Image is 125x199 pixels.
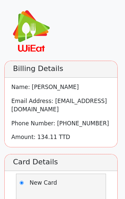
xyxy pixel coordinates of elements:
[30,179,61,187] p: New Card
[5,61,117,78] h2: Billing Details
[11,133,117,142] p: Amount: 134.11 TTD
[5,154,117,171] h2: Card Details
[11,83,117,92] p: Name: [PERSON_NAME]
[3,4,57,57] img: wieat.png
[11,119,117,128] p: Phone Number: [PHONE_NUMBER]
[11,97,117,114] p: Email Address: [EMAIL_ADDRESS][DOMAIN_NAME]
